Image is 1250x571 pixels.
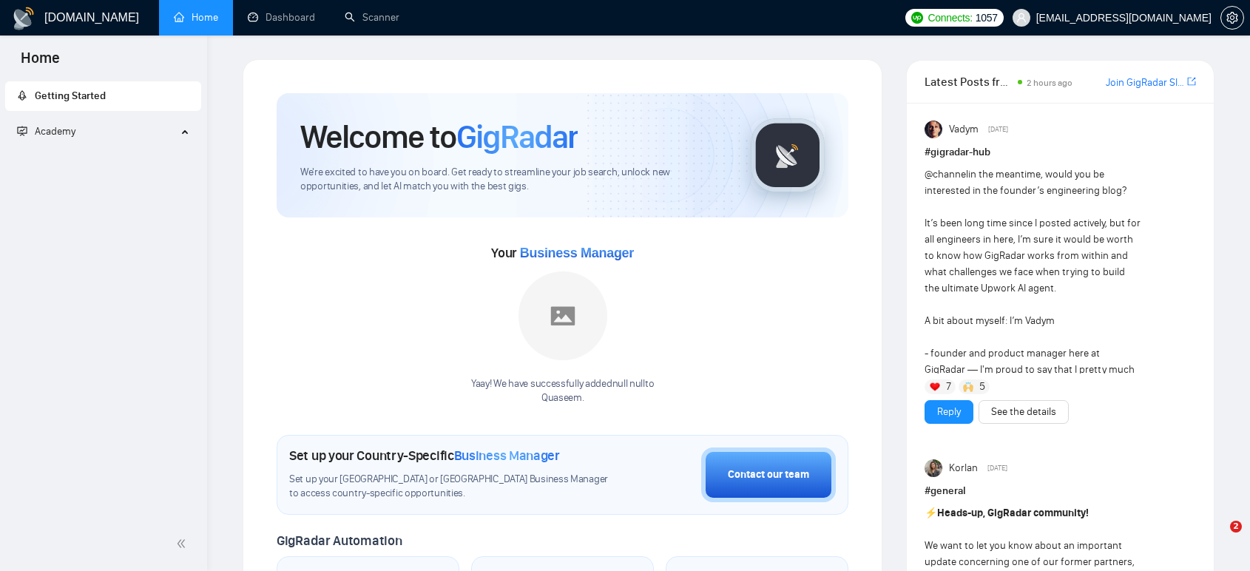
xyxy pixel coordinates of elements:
[1187,75,1196,87] span: export
[174,11,218,24] a: homeHome
[35,125,75,138] span: Academy
[289,447,560,464] h1: Set up your Country-Specific
[949,121,979,138] span: Vadym
[925,483,1196,499] h1: # general
[176,536,191,551] span: double-left
[925,507,937,519] span: ⚡
[728,467,809,483] div: Contact our team
[491,245,634,261] span: Your
[17,126,27,136] span: fund-projection-screen
[12,7,36,30] img: logo
[520,246,634,260] span: Business Manager
[1220,12,1244,24] a: setting
[300,166,727,194] span: We're excited to have you on board. Get ready to streamline your job search, unlock new opportuni...
[987,462,1007,475] span: [DATE]
[17,125,75,138] span: Academy
[345,11,399,24] a: searchScanner
[925,72,1013,91] span: Latest Posts from the GigRadar Community
[930,382,940,392] img: ❤️
[5,81,201,111] li: Getting Started
[35,89,106,102] span: Getting Started
[9,47,72,78] span: Home
[751,118,825,192] img: gigradar-logo.png
[300,117,578,157] h1: Welcome to
[928,10,972,26] span: Connects:
[1187,75,1196,89] a: export
[976,10,998,26] span: 1057
[963,382,973,392] img: 🙌
[289,473,618,501] span: Set up your [GEOGRAPHIC_DATA] or [GEOGRAPHIC_DATA] Business Manager to access country-specific op...
[701,447,836,502] button: Contact our team
[911,12,923,24] img: upwork-logo.png
[949,460,978,476] span: Korlan
[1220,6,1244,30] button: setting
[925,144,1196,161] h1: # gigradar-hub
[471,377,654,405] div: Yaay! We have successfully added null null to
[1016,13,1027,23] span: user
[518,271,607,360] img: placeholder.png
[1106,75,1184,91] a: Join GigRadar Slack Community
[277,533,402,549] span: GigRadar Automation
[456,117,578,157] span: GigRadar
[979,400,1069,424] button: See the details
[17,90,27,101] span: rocket
[937,507,1089,519] strong: Heads-up, GigRadar community!
[988,123,1008,136] span: [DATE]
[925,400,973,424] button: Reply
[248,11,315,24] a: dashboardDashboard
[1027,78,1072,88] span: 2 hours ago
[937,404,961,420] a: Reply
[454,447,560,464] span: Business Manager
[979,379,985,394] span: 5
[471,391,654,405] p: Quaseem .
[1200,521,1235,556] iframe: Intercom live chat
[925,121,942,138] img: Vadym
[946,379,951,394] span: 7
[1230,521,1242,533] span: 2
[925,459,942,477] img: Korlan
[925,168,968,180] span: @channel
[991,404,1056,420] a: See the details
